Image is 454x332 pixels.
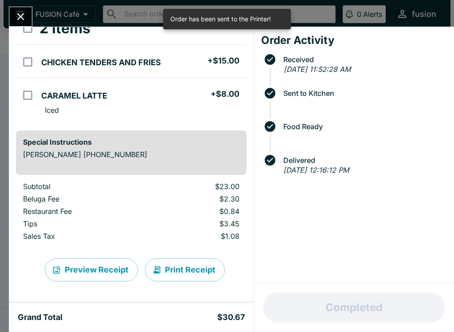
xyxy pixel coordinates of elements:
p: Beluga Fee [23,194,138,203]
h5: + $15.00 [207,55,239,66]
h5: $30.67 [217,312,245,323]
span: Sent to Kitchen [279,89,447,97]
h5: CHICKEN TENDERS AND FRIES [41,57,161,68]
p: Subtotal [23,182,138,191]
table: orders table [16,182,247,244]
button: Preview Receipt [45,258,138,281]
h5: Grand Total [18,312,63,323]
p: $2.30 [152,194,239,203]
span: Received [279,55,447,63]
p: $0.84 [152,207,239,216]
em: [DATE] 12:16:12 PM [283,166,349,174]
h6: Special Instructions [23,138,239,146]
p: $1.08 [152,232,239,241]
h5: + $8.00 [211,89,239,99]
p: $23.00 [152,182,239,191]
p: Restaurant Fee [23,207,138,216]
h3: 2 Items [39,20,90,37]
p: Iced [45,106,59,115]
span: Delivered [279,156,447,164]
p: Sales Tax [23,232,138,241]
h5: CARAMEL LATTE [41,91,107,101]
p: $3.45 [152,219,239,228]
table: orders table [16,12,247,123]
p: [PERSON_NAME] [PHONE_NUMBER] [23,150,239,159]
p: Tips [23,219,138,228]
div: Order has been sent to the Printer! [170,12,271,27]
button: Close [9,7,32,26]
h4: Order Activity [261,34,447,47]
em: [DATE] 11:52:28 AM [284,65,351,74]
span: Food Ready [279,123,447,130]
button: Print Receipt [145,258,225,281]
